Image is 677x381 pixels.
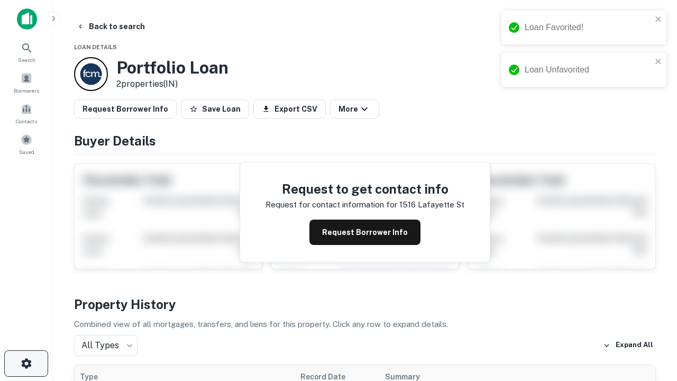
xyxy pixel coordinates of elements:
p: 2 properties (IN) [116,78,228,90]
h3: Portfolio Loan [116,58,228,78]
button: Export CSV [253,99,326,119]
p: Request for contact information for [266,198,397,211]
img: capitalize-icon.png [17,8,37,30]
button: Back to search [72,17,149,36]
iframe: Chat Widget [624,262,677,313]
button: Request Borrower Info [309,220,420,245]
div: Loan Unfavorited [525,63,652,76]
span: Loan Details [74,44,117,50]
button: close [655,15,662,25]
a: Contacts [3,99,50,128]
div: Loan Favorited! [525,21,652,34]
a: Search [3,38,50,66]
a: Borrowers [3,68,50,97]
h4: Request to get contact info [266,179,464,198]
button: More [330,99,379,119]
p: 1516 lafayette st [399,198,464,211]
div: All Types [74,335,138,356]
h4: Buyer Details [74,131,656,150]
a: Saved [3,130,50,158]
h4: Property History [74,295,656,314]
button: Request Borrower Info [74,99,177,119]
button: Expand All [600,338,656,353]
span: Saved [19,148,34,156]
p: Combined view of all mortgages, transfers, and liens for this property. Click any row to expand d... [74,318,656,331]
button: close [655,57,662,67]
span: Borrowers [14,86,39,95]
span: Search [18,56,35,64]
button: Save Loan [181,99,249,119]
span: Contacts [16,117,37,125]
